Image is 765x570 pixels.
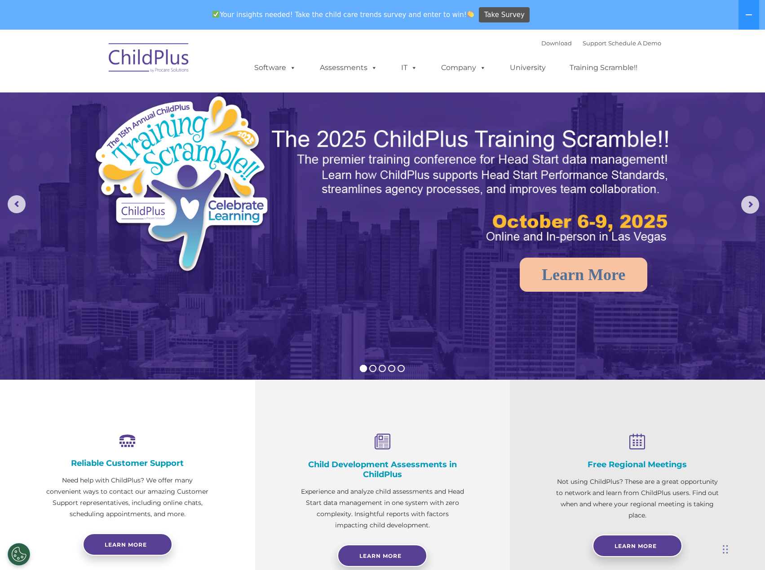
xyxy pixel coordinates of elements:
h4: Child Development Assessments in ChildPlus [300,460,465,479]
a: Learn More [337,544,427,567]
span: Take Survey [484,7,525,23]
h4: Free Regional Meetings [555,460,720,469]
button: Cookies Settings [8,543,30,566]
a: Download [541,39,572,47]
img: ✅ [212,11,219,18]
p: Need help with ChildPlus? We offer many convenient ways to contact our amazing Customer Support r... [45,475,210,520]
a: Software [245,59,305,77]
h4: Reliable Customer Support [45,458,210,468]
a: Learn more [83,533,172,556]
div: Drag [723,536,728,563]
span: Your insights needed! Take the child care trends survey and enter to win! [209,6,478,23]
span: Phone number [125,96,163,103]
a: Learn More [520,258,647,292]
font: | [541,39,661,47]
iframe: Chat Widget [618,473,765,570]
a: Company [432,59,495,77]
a: Assessments [311,59,386,77]
a: University [501,59,555,77]
span: Learn More [359,552,402,559]
span: Learn More [615,543,657,549]
a: Take Survey [479,7,530,23]
img: 👏 [467,11,474,18]
a: Training Scramble!! [561,59,646,77]
p: Not using ChildPlus? These are a great opportunity to network and learn from ChildPlus users. Fin... [555,476,720,521]
img: ChildPlus by Procare Solutions [104,37,194,82]
a: IT [392,59,426,77]
span: Last name [125,59,152,66]
a: Support [583,39,606,47]
a: Learn More [593,535,682,557]
a: Schedule A Demo [608,39,661,47]
p: Experience and analyze child assessments and Head Start data management in one system with zero c... [300,486,465,531]
span: Learn more [105,541,147,548]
